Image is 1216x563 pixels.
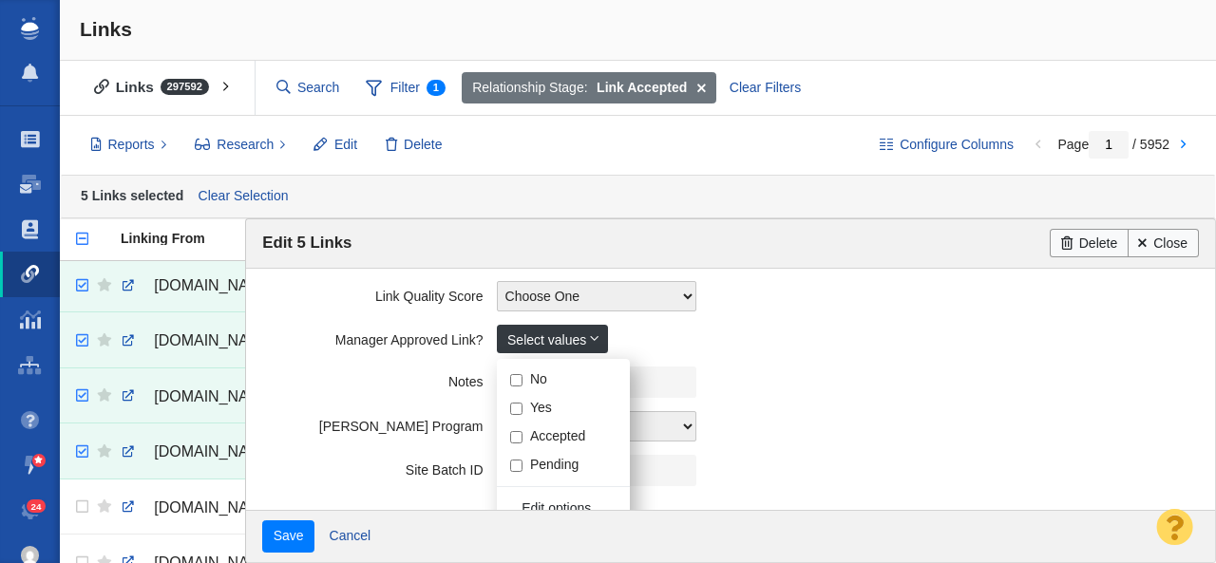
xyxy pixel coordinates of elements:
[121,492,294,524] a: [DOMAIN_NAME][URL][US_STATE]
[121,232,309,245] div: Linking From
[530,456,579,473] label: Pending
[194,182,293,211] a: Clear Selection
[375,129,453,161] button: Delete
[269,71,349,104] input: Search
[318,522,382,551] a: Cancel
[154,332,362,348] span: [DOMAIN_NAME][URL][DATE]
[154,499,399,516] span: [DOMAIN_NAME][URL][US_STATE]
[262,325,496,348] label: Manager Approved Link?
[262,455,496,479] label: Site Batch ID
[154,277,362,293] span: [DOMAIN_NAME][URL][DATE]
[217,135,274,155] span: Research
[80,129,178,161] button: Reports
[355,70,456,106] span: Filter
[21,17,38,40] img: buzzstream_logo_iconsimple.png
[154,443,362,460] span: [DOMAIN_NAME][URL][DATE]
[262,366,496,390] label: Notes
[718,72,811,104] div: Clear Filters
[334,135,357,155] span: Edit
[27,499,47,514] span: 24
[80,18,132,40] span: Links
[121,325,294,357] a: [DOMAIN_NAME][URL][DATE]
[597,78,687,98] strong: Link Accepted
[1050,229,1128,257] a: Delete
[900,135,1014,155] span: Configure Columns
[303,129,368,161] button: Edit
[472,78,587,98] span: Relationship Stage:
[427,80,446,96] span: 1
[262,411,496,435] label: [PERSON_NAME] Program
[154,388,362,404] span: [DOMAIN_NAME][URL][DATE]
[108,135,155,155] span: Reports
[530,370,547,387] label: No
[121,436,294,468] a: [DOMAIN_NAME][URL][DATE]
[530,399,552,416] label: Yes
[121,270,294,302] a: [DOMAIN_NAME][URL][DATE]
[1128,229,1199,257] a: Close
[404,135,442,155] span: Delete
[497,494,643,521] a: Edit options...
[121,381,294,413] a: [DOMAIN_NAME][URL][DATE]
[869,129,1025,161] button: Configure Columns
[184,129,297,161] button: Research
[1057,137,1169,152] span: Page / 5952
[121,232,309,248] a: Linking From
[262,234,351,252] span: Edit 5 Links
[81,187,183,202] strong: 5 Links selected
[530,427,585,444] label: Accepted
[262,281,496,305] label: Link Quality Score
[262,520,314,553] input: Save
[497,325,608,353] a: Select values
